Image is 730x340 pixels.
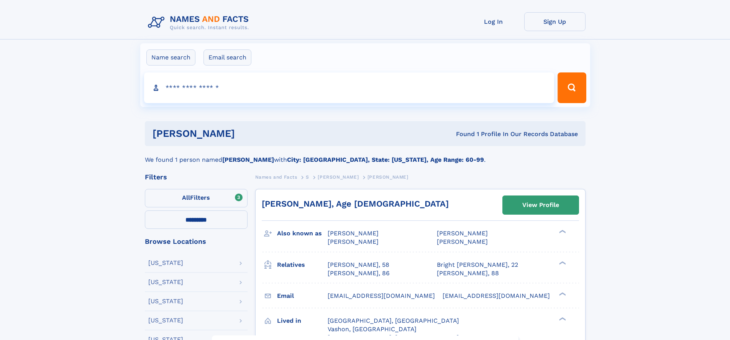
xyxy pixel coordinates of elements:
[328,325,417,333] span: Vashon, [GEOGRAPHIC_DATA]
[203,49,251,66] label: Email search
[146,49,195,66] label: Name search
[503,196,579,214] a: View Profile
[524,12,586,31] a: Sign Up
[148,298,183,304] div: [US_STATE]
[443,292,550,299] span: [EMAIL_ADDRESS][DOMAIN_NAME]
[277,227,328,240] h3: Also known as
[306,174,309,180] span: S
[557,291,566,296] div: ❯
[328,230,379,237] span: [PERSON_NAME]
[262,199,449,209] a: [PERSON_NAME], Age [DEMOGRAPHIC_DATA]
[557,260,566,265] div: ❯
[557,316,566,321] div: ❯
[145,238,248,245] div: Browse Locations
[318,174,359,180] span: [PERSON_NAME]
[328,292,435,299] span: [EMAIL_ADDRESS][DOMAIN_NAME]
[318,172,359,182] a: [PERSON_NAME]
[437,269,499,278] a: [PERSON_NAME], 88
[557,229,566,234] div: ❯
[277,314,328,327] h3: Lived in
[145,146,586,164] div: We found 1 person named with .
[437,238,488,245] span: [PERSON_NAME]
[437,230,488,237] span: [PERSON_NAME]
[522,196,559,214] div: View Profile
[345,130,578,138] div: Found 1 Profile In Our Records Database
[287,156,484,163] b: City: [GEOGRAPHIC_DATA], State: [US_STATE], Age Range: 60-99
[145,174,248,181] div: Filters
[148,260,183,266] div: [US_STATE]
[148,317,183,324] div: [US_STATE]
[148,279,183,285] div: [US_STATE]
[255,172,297,182] a: Names and Facts
[463,12,524,31] a: Log In
[367,174,408,180] span: [PERSON_NAME]
[328,317,459,324] span: [GEOGRAPHIC_DATA], [GEOGRAPHIC_DATA]
[182,194,190,201] span: All
[328,261,389,269] a: [PERSON_NAME], 58
[328,238,379,245] span: [PERSON_NAME]
[144,72,554,103] input: search input
[145,189,248,207] label: Filters
[277,289,328,302] h3: Email
[558,72,586,103] button: Search Button
[153,129,346,138] h1: [PERSON_NAME]
[222,156,274,163] b: [PERSON_NAME]
[306,172,309,182] a: S
[437,261,518,269] a: Bright [PERSON_NAME], 22
[328,269,390,278] a: [PERSON_NAME], 86
[277,258,328,271] h3: Relatives
[145,12,255,33] img: Logo Names and Facts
